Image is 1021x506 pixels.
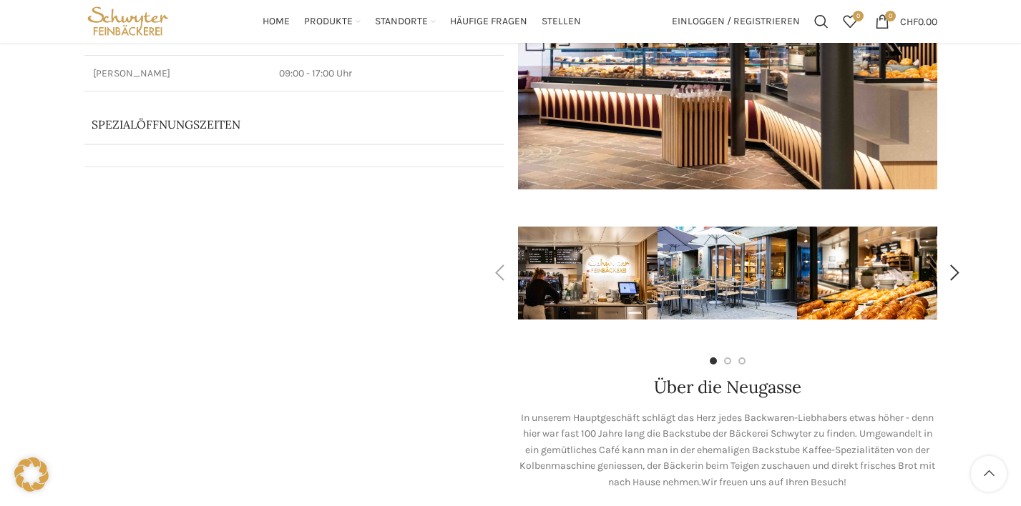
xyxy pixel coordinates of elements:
li: Go to slide 2 [724,357,731,364]
a: Scroll to top button [971,456,1007,492]
span: CHF [900,15,918,27]
img: schwyter-12 [797,227,937,319]
span: Produkte [304,15,353,29]
li: Go to slide 1 [710,357,717,364]
bdi: 0.00 [900,15,937,27]
span: Stellen [542,15,581,29]
div: Meine Wunschliste [836,7,864,36]
li: Go to slide 3 [738,357,746,364]
a: Häufige Fragen [450,7,527,36]
a: 0 CHF0.00 [868,7,944,36]
p: Spezialöffnungszeiten [92,116,456,132]
h2: Über die Neugasse [518,379,937,396]
a: Stellen [542,7,581,36]
a: Produkte [304,7,361,36]
img: schwyter-17 [518,227,658,319]
a: Standorte [375,7,436,36]
p: [PERSON_NAME] [93,66,262,81]
div: 1 / 7 [518,204,658,343]
span: 0 [885,11,896,21]
a: Home [263,7,290,36]
div: 2 / 7 [658,204,797,343]
p: 09:00 - 17:00 Uhr [279,66,495,81]
span: Standorte [375,15,428,29]
div: Main navigation [179,7,664,36]
span: Home [263,15,290,29]
a: Site logo [84,14,172,26]
span: Einloggen / Registrieren [672,16,800,26]
a: Suchen [807,7,836,36]
div: 3 / 7 [797,204,937,343]
span: 0 [853,11,864,21]
a: 0 [836,7,864,36]
div: Previous slide [482,255,518,291]
span: Häufige Fragen [450,15,527,29]
div: Next slide [937,255,973,291]
img: schwyter-61 [658,227,797,319]
span: Wir freuen uns auf Ihren Besuch! [701,476,846,488]
p: In unserem Hauptgeschäft schlägt das Herz jedes Backwaren-Liebhabers etwas höher - denn hier war ... [518,410,937,490]
a: Einloggen / Registrieren [665,7,807,36]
